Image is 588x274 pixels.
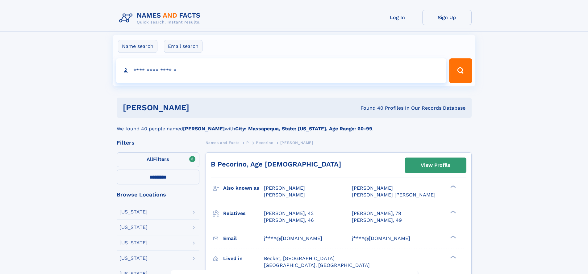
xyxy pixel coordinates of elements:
[264,210,314,217] a: [PERSON_NAME], 42
[147,156,153,162] span: All
[117,152,199,167] label: Filters
[264,255,335,261] span: Becket, [GEOGRAPHIC_DATA]
[246,141,249,145] span: P
[352,185,393,191] span: [PERSON_NAME]
[449,185,456,189] div: ❯
[352,217,402,224] a: [PERSON_NAME], 49
[223,253,264,264] h3: Lived in
[352,192,436,198] span: [PERSON_NAME] [PERSON_NAME]
[256,139,273,146] a: Pecorino
[164,40,202,53] label: Email search
[223,183,264,193] h3: Also known as
[206,139,240,146] a: Names and Facts
[421,158,450,172] div: View Profile
[264,262,370,268] span: [GEOGRAPHIC_DATA], [GEOGRAPHIC_DATA]
[119,225,148,230] div: [US_STATE]
[449,235,456,239] div: ❯
[264,185,305,191] span: [PERSON_NAME]
[264,217,314,224] a: [PERSON_NAME], 46
[280,141,313,145] span: [PERSON_NAME]
[449,255,456,259] div: ❯
[211,160,341,168] a: B Pecorino, Age [DEMOGRAPHIC_DATA]
[118,40,157,53] label: Name search
[223,233,264,244] h3: Email
[373,10,422,25] a: Log In
[449,58,472,83] button: Search Button
[123,104,275,112] h1: [PERSON_NAME]
[235,126,372,132] b: City: Massapequa, State: [US_STATE], Age Range: 60-99
[183,126,225,132] b: [PERSON_NAME]
[422,10,472,25] a: Sign Up
[117,118,472,133] div: We found 40 people named with .
[449,210,456,214] div: ❯
[275,105,465,112] div: Found 40 Profiles In Our Records Database
[117,192,199,197] div: Browse Locations
[256,141,273,145] span: Pecorino
[117,10,206,27] img: Logo Names and Facts
[223,208,264,219] h3: Relatives
[352,210,401,217] a: [PERSON_NAME], 79
[264,192,305,198] span: [PERSON_NAME]
[119,209,148,214] div: [US_STATE]
[116,58,447,83] input: search input
[119,256,148,261] div: [US_STATE]
[405,158,466,173] a: View Profile
[119,240,148,245] div: [US_STATE]
[117,140,199,145] div: Filters
[246,139,249,146] a: P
